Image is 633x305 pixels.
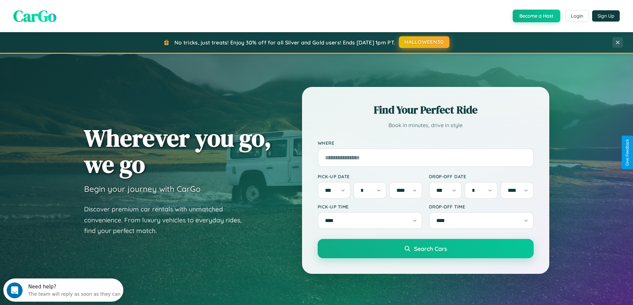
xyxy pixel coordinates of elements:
[318,204,422,209] label: Pick-up Time
[7,282,23,298] iframe: Intercom live chat
[13,5,56,27] span: CarGo
[429,204,534,209] label: Drop-off Time
[399,36,450,48] button: HALLOWEEN30
[318,239,534,258] button: Search Cars
[174,39,395,46] span: No tricks, just treats! Enjoy 30% off for all Silver and Gold users! Ends [DATE] 1pm PT.
[84,184,201,194] h3: Begin your journey with CarGo
[414,245,447,252] span: Search Cars
[25,6,117,11] div: Need help?
[3,3,124,21] div: Open Intercom Messenger
[318,140,534,146] label: Where
[318,103,534,117] h2: Find Your Perfect Ride
[625,139,630,166] div: Give Feedback
[84,204,250,236] p: Discover premium car rentals with unmatched convenience. From luxury vehicles to everyday rides, ...
[318,174,422,179] label: Pick-up Date
[84,125,271,177] h1: Wherever you go, we go
[3,278,123,302] iframe: Intercom live chat discovery launcher
[592,10,620,22] button: Sign Up
[429,174,534,179] label: Drop-off Date
[318,120,534,130] p: Book in minutes, drive in style
[565,10,589,22] button: Login
[25,11,117,18] div: The team will reply as soon as they can
[513,10,560,22] button: Become a Host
